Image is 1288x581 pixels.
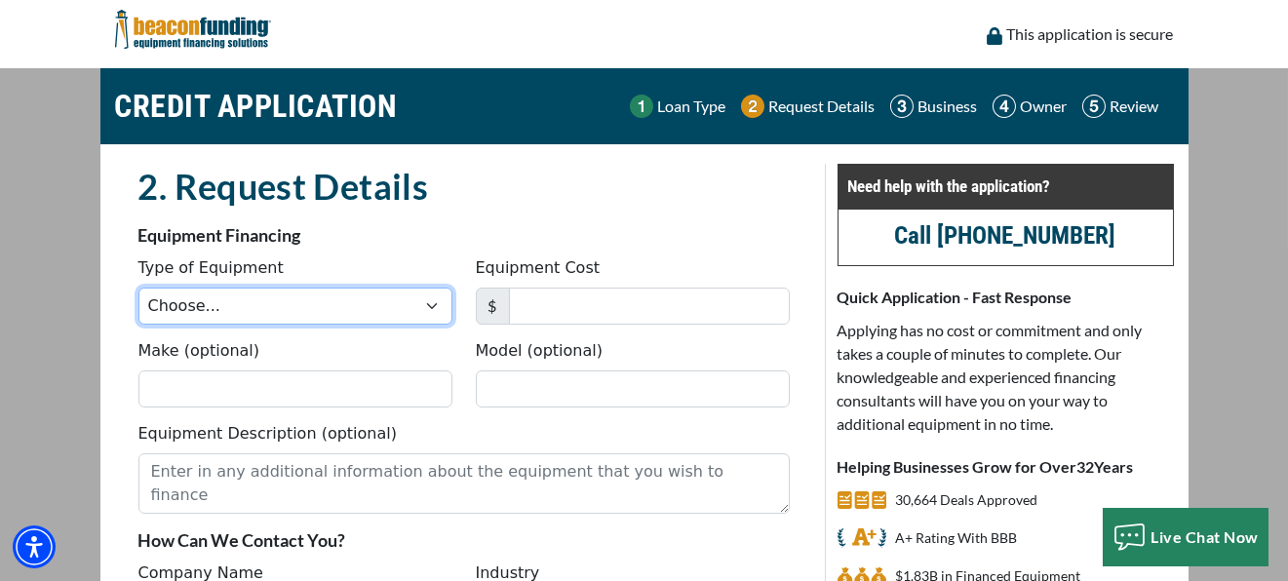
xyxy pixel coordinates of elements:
[1007,22,1174,46] p: This application is secure
[993,95,1016,118] img: Step 4
[138,223,790,247] p: Equipment Financing
[115,78,398,135] h1: CREDIT APPLICATION
[890,95,914,118] img: Step 3
[476,256,601,280] label: Equipment Cost
[138,528,790,552] p: How Can We Contact You?
[918,95,978,118] p: Business
[13,525,56,568] div: Accessibility Menu
[476,288,510,325] span: $
[1021,95,1068,118] p: Owner
[138,339,260,363] label: Make (optional)
[838,286,1174,309] p: Quick Application - Fast Response
[848,174,1163,198] p: Need help with the application?
[987,27,1002,45] img: lock icon to convery security
[138,256,284,280] label: Type of Equipment
[630,95,653,118] img: Step 1
[896,526,1018,550] p: A+ Rating With BBB
[769,95,876,118] p: Request Details
[1151,527,1260,546] span: Live Chat Now
[741,95,764,118] img: Step 2
[1077,457,1095,476] span: 32
[895,221,1116,250] a: Call [PHONE_NUMBER]
[1103,508,1269,566] button: Live Chat Now
[838,455,1174,479] p: Helping Businesses Grow for Over Years
[1111,95,1159,118] p: Review
[838,319,1174,436] p: Applying has no cost or commitment and only takes a couple of minutes to complete. Our knowledgea...
[138,164,790,209] h2: 2. Request Details
[1082,95,1106,118] img: Step 5
[476,339,603,363] label: Model (optional)
[138,422,397,445] label: Equipment Description (optional)
[896,488,1038,512] p: 30,664 Deals Approved
[658,95,726,118] p: Loan Type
